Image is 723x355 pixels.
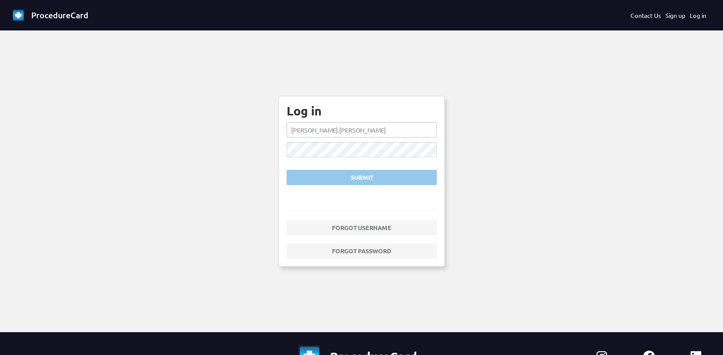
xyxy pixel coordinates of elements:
[293,246,430,256] div: Forgot password
[12,9,24,21] img: favicon-32x32.png
[287,243,437,259] a: Forgot password
[665,11,685,20] a: Sign up
[293,173,430,182] div: Submit
[31,10,88,20] span: ProcedureCard
[287,122,437,138] input: Username
[293,223,430,232] div: Forgot username
[630,11,661,20] a: Contact Us
[287,104,437,118] div: Log in
[287,220,437,235] a: Forgot username
[690,11,706,20] a: Log in
[287,170,437,185] button: Submit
